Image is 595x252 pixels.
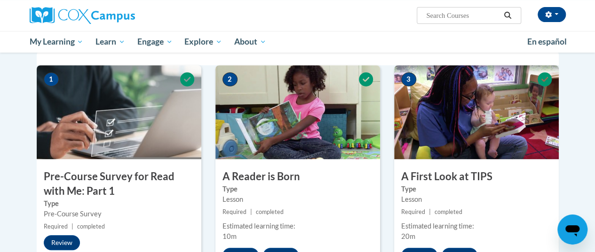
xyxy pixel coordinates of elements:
span: About [234,36,266,47]
a: About [228,31,272,53]
div: Estimated learning time: [222,221,373,231]
span: 20m [401,232,415,240]
a: Cox Campus [30,7,199,24]
img: Course Image [37,65,201,159]
label: Type [44,199,194,209]
span: Required [401,208,425,215]
span: 10m [222,232,237,240]
span: Required [44,223,68,230]
span: 3 [401,72,416,86]
span: Learn [95,36,125,47]
div: Pre-Course Survey [44,209,194,219]
span: Required [222,208,246,215]
span: Engage [137,36,173,47]
label: Type [222,184,373,194]
button: Account Settings [538,7,566,22]
a: Learn [89,31,131,53]
span: Explore [184,36,222,47]
a: Engage [131,31,179,53]
input: Search Courses [425,10,500,21]
span: En español [527,37,567,46]
h3: Pre-Course Survey for Read with Me: Part 1 [37,169,201,199]
div: Main menu [23,31,573,53]
span: 1 [44,72,59,86]
img: Course Image [394,65,559,159]
div: Lesson [222,194,373,205]
span: completed [256,208,284,215]
button: Review [44,235,80,250]
span: completed [77,223,105,230]
a: En español [521,32,573,52]
img: Cox Campus [30,7,135,24]
a: Explore [178,31,228,53]
span: My Learning [29,36,83,47]
span: 2 [222,72,238,86]
iframe: Button to launch messaging window [557,214,587,244]
h3: A First Look at TIPS [394,169,559,184]
div: Estimated learning time: [401,221,552,231]
span: | [71,223,73,230]
span: | [429,208,431,215]
span: | [250,208,252,215]
a: My Learning [24,31,90,53]
button: Search [500,10,515,21]
span: completed [435,208,462,215]
h3: A Reader is Born [215,169,380,184]
label: Type [401,184,552,194]
img: Course Image [215,65,380,159]
div: Lesson [401,194,552,205]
